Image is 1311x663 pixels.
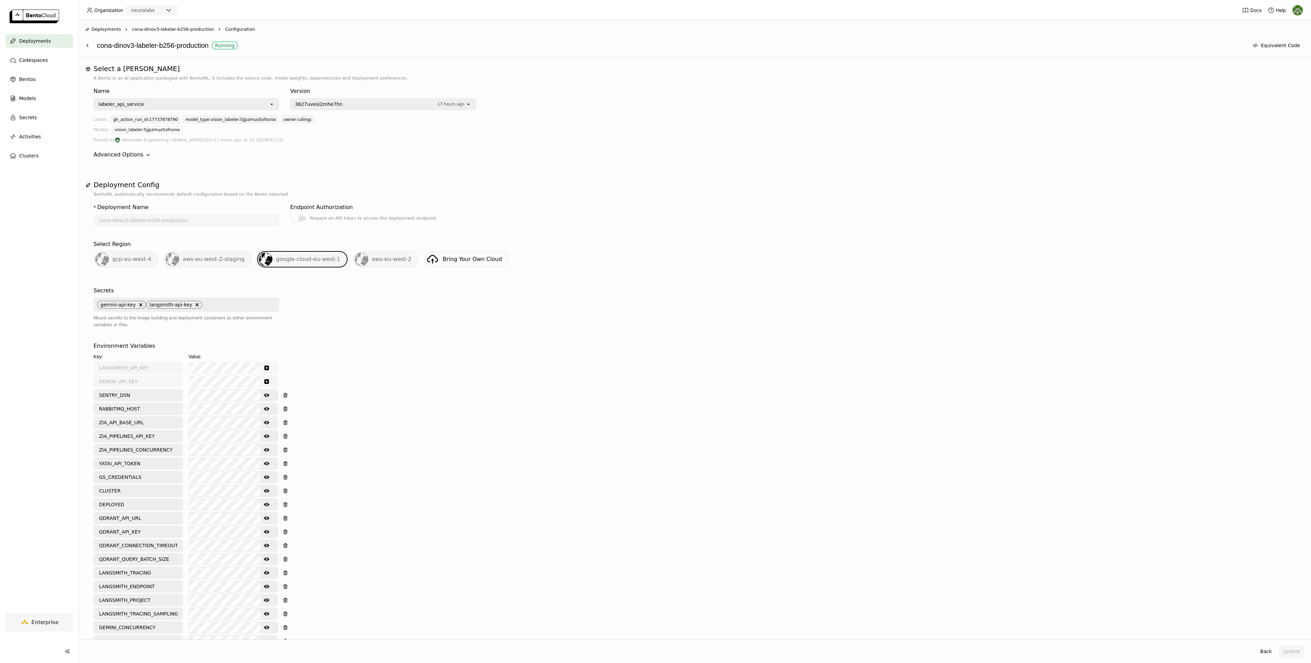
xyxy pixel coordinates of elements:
[94,287,114,295] div: Secrets
[94,7,123,13] span: Organization
[290,87,476,95] div: Version
[264,488,269,494] svg: Show password text
[94,499,182,510] input: Key
[281,116,314,123] div: owner:calingc
[260,444,273,455] button: Show password text
[94,581,182,592] input: Key
[260,526,273,537] button: Show password text
[94,136,1296,144] div: Pushed by 17 hours ago, at 15:16[DATE] UTC
[112,256,151,262] span: gcp-eu-west-4
[215,43,235,48] div: Running
[94,191,1296,198] p: BentoML automatically recommends default configuration based on the Bento selected.
[260,636,273,647] button: Show password text
[260,540,273,551] button: Show password text
[5,92,73,105] a: Models
[19,113,37,122] span: Secrets
[19,37,51,45] span: Deployments
[85,26,121,33] div: Deployments
[5,34,73,48] a: Deployments
[19,94,36,102] span: Models
[372,256,411,262] span: aws-eu-west-2
[1268,7,1286,14] div: Help
[94,540,182,551] input: Key
[264,543,269,548] svg: Show password text
[466,101,471,107] svg: open
[122,136,214,144] span: Neurolabs Engineering <[EMAIL_ADDRESS]>
[260,431,273,442] button: Show password text
[94,65,1296,73] h1: Select a [PERSON_NAME]
[264,433,269,439] svg: Show password text
[111,116,180,123] div: gh_action_run_id:17737878790
[264,474,269,480] svg: Show password text
[146,301,202,309] span: langsmith-api-key, close by backspace
[100,302,136,307] span: gemini-api-key
[260,499,273,510] button: Show password text
[94,151,1296,159] div: Advanced Options
[5,149,73,163] a: Clusters
[260,567,273,578] button: Show password text
[19,75,36,83] span: Bentos
[94,376,182,387] input: Key
[155,7,156,14] input: Selected neurolabs.
[203,301,204,308] input: Selected gemini-api-key, langsmith-api-key.
[94,567,182,578] input: Key
[150,302,192,307] span: langsmith-api-key
[264,625,269,630] svg: Show password text
[94,444,182,455] input: Key
[94,126,109,136] div: Models:
[139,303,143,307] svg: Delete
[94,526,182,537] input: Key
[94,472,182,483] input: Key
[1256,645,1276,658] button: Back
[269,101,274,107] svg: open
[264,392,269,398] svg: Show password text
[1276,7,1286,13] span: Help
[443,256,502,262] span: Bring Your Own Cloud
[260,458,273,469] button: Show password text
[94,513,182,524] input: Key
[264,515,269,521] svg: Show password text
[94,215,279,226] input: name of deployment (autogenerated if blank)
[131,7,155,14] div: neurolabs
[19,133,41,141] span: Activities
[94,390,182,401] input: Key
[5,612,73,632] a: Enterprise
[94,595,182,606] input: Key
[94,116,108,126] div: Labels:
[94,87,279,95] div: Name
[264,461,269,466] svg: Show password text
[225,26,255,33] span: Configuration
[264,570,269,576] svg: Show password text
[19,152,39,160] span: Clusters
[5,53,73,67] a: Codespaces
[260,472,273,483] button: Show password text
[94,636,182,647] input: Key
[94,151,143,159] div: Advanced Options
[132,26,214,33] span: cona-dinov3-labeler-b256-production
[264,556,269,562] svg: Show password text
[260,485,273,496] button: Show password text
[310,214,436,222] div: Require an API token to access the deployment endpoint
[257,251,347,267] div: google-cloud-eu-west-1
[183,256,244,262] span: aws-eu-west-2-staging
[260,376,273,387] button: Show password text
[260,554,273,565] button: Show password text
[260,622,273,633] button: Show password text
[115,138,120,142] img: Neurolabs Engineering
[97,203,149,211] div: Deployment Name
[260,390,273,401] button: Show password text
[94,362,182,373] input: Key
[260,513,273,524] button: Show password text
[260,608,273,619] button: Show password text
[264,597,269,603] svg: Show password text
[94,622,182,633] input: Key
[94,181,1296,189] h1: Deployment Config
[264,638,269,644] svg: Show password text
[424,251,509,267] a: Bring Your Own Cloud
[5,72,73,86] a: Bentos
[1242,7,1261,14] a: Docs
[94,431,182,442] input: Key
[164,251,252,267] div: aws-eu-west-2-staging
[276,256,340,262] span: google-cloud-eu-west-1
